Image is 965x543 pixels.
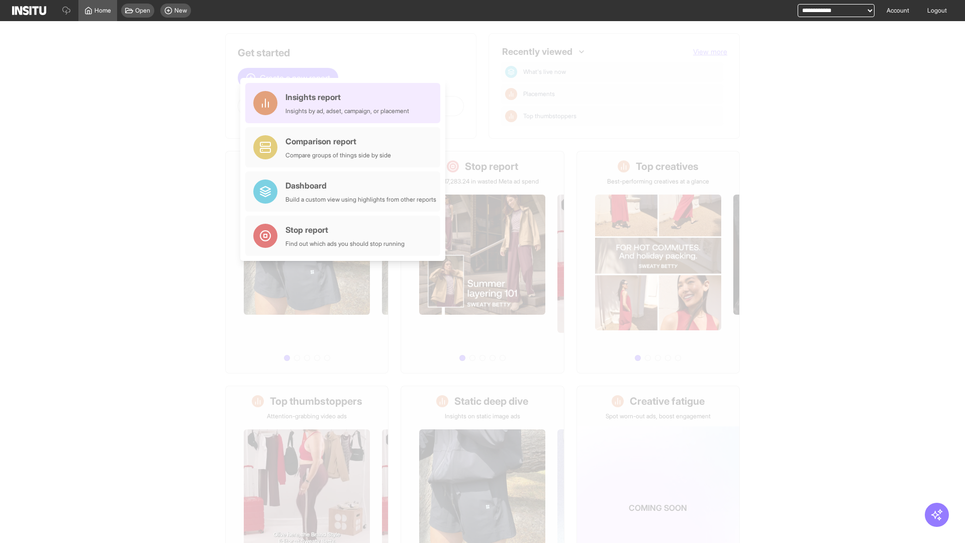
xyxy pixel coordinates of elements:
[285,91,409,103] div: Insights report
[94,7,111,15] span: Home
[285,196,436,204] div: Build a custom view using highlights from other reports
[285,107,409,115] div: Insights by ad, adset, campaign, or placement
[12,6,46,15] img: Logo
[174,7,187,15] span: New
[285,179,436,192] div: Dashboard
[285,240,405,248] div: Find out which ads you should stop running
[135,7,150,15] span: Open
[285,135,391,147] div: Comparison report
[285,151,391,159] div: Compare groups of things side by side
[285,224,405,236] div: Stop report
